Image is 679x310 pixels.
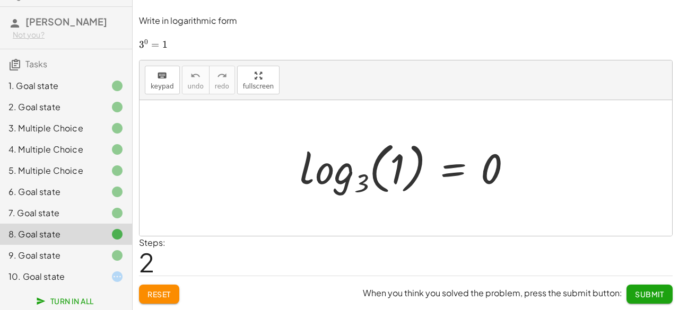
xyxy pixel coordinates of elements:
button: redoredo [209,66,235,94]
i: Task finished. [111,101,124,113]
div: 6. Goal state [8,185,94,198]
span: Tasks [25,58,47,69]
button: fullscreen [237,66,280,94]
div: 4. Multiple Choice [8,143,94,156]
span: = [151,39,159,50]
i: undo [190,69,201,82]
span: Reset [147,289,171,299]
span: fullscreen [243,83,274,90]
i: Task finished. [111,164,124,177]
div: 8. Goal state [8,228,94,241]
span: When you think you solved the problem, press the submit button: [363,287,622,298]
i: Task started. [111,270,124,283]
i: Task finished. [111,249,124,262]
span: keypad [151,83,174,90]
i: Task finished. [111,228,124,241]
button: Submit [626,285,673,304]
i: Task finished. [111,207,124,219]
i: Task finished. [111,185,124,198]
div: 5. Multiple Choice [8,164,94,177]
div: 2. Goal state [8,101,94,113]
i: Task finished. [111,143,124,156]
span: 0 [144,38,148,46]
span: Turn In All [38,296,94,306]
i: Task finished. [111,122,124,135]
span: [PERSON_NAME] [25,15,107,28]
div: Not you? [13,30,124,40]
div: 9. Goal state [8,249,94,262]
span: 1 [162,39,168,50]
p: Write in logarithmic form [139,15,673,27]
span: undo [188,83,204,90]
div: 7. Goal state [8,207,94,219]
div: 10. Goal state [8,270,94,283]
span: 2 [139,246,154,278]
button: undoundo [182,66,210,94]
i: keyboard [157,69,167,82]
i: redo [217,69,227,82]
div: 1. Goal state [8,79,94,92]
span: redo [215,83,229,90]
i: Task finished. [111,79,124,92]
span: 3 [139,39,144,50]
div: 3. Multiple Choice [8,122,94,135]
label: Steps: [139,237,166,248]
button: keyboardkeypad [145,66,180,94]
span: Submit [635,289,664,299]
button: Reset [139,285,179,304]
